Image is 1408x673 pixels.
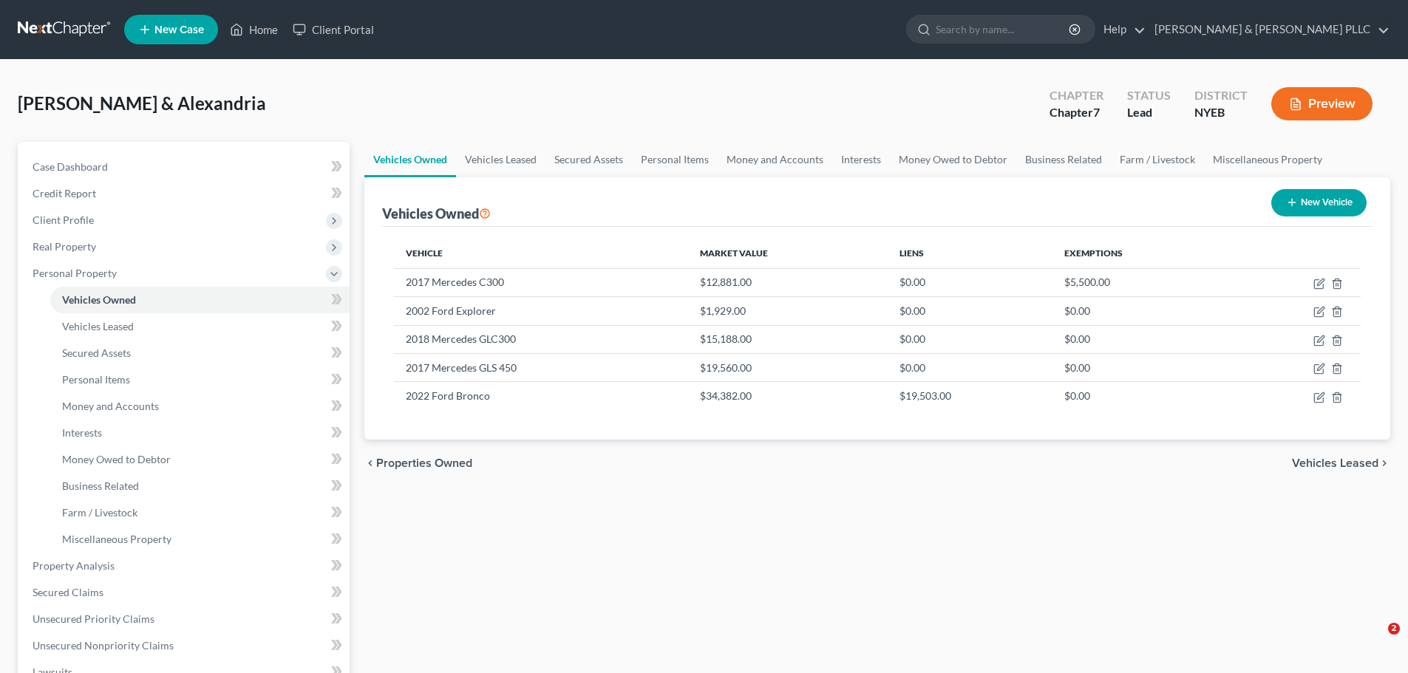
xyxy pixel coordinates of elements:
[1194,87,1248,104] div: District
[888,382,1052,410] td: $19,503.00
[394,297,687,325] td: 2002 Ford Explorer
[1111,142,1204,177] a: Farm / Livestock
[890,142,1016,177] a: Money Owed to Debtor
[1127,104,1171,121] div: Lead
[1127,87,1171,104] div: Status
[18,92,266,114] span: [PERSON_NAME] & Alexandria
[688,297,888,325] td: $1,929.00
[688,325,888,353] td: $15,188.00
[62,320,134,332] span: Vehicles Leased
[21,180,350,207] a: Credit Report
[50,499,350,526] a: Farm / Livestock
[33,267,117,279] span: Personal Property
[394,239,687,268] th: Vehicle
[62,533,171,545] span: Miscellaneous Property
[888,353,1052,381] td: $0.00
[1292,457,1378,469] span: Vehicles Leased
[50,446,350,473] a: Money Owed to Debtor
[62,453,171,465] span: Money Owed to Debtor
[62,293,136,306] span: Vehicles Owned
[285,16,381,43] a: Client Portal
[33,612,154,625] span: Unsecured Priority Claims
[33,639,174,652] span: Unsecured Nonpriority Claims
[154,24,204,35] span: New Case
[33,187,96,199] span: Credit Report
[1052,382,1231,410] td: $0.00
[1292,457,1390,469] button: Vehicles Leased chevron_right
[718,142,832,177] a: Money and Accounts
[1052,239,1231,268] th: Exemptions
[222,16,285,43] a: Home
[376,457,472,469] span: Properties Owned
[688,239,888,268] th: Market Value
[62,479,139,492] span: Business Related
[888,239,1052,268] th: Liens
[21,553,350,579] a: Property Analysis
[1271,87,1373,120] button: Preview
[1388,623,1400,635] span: 2
[1050,87,1103,104] div: Chapter
[688,268,888,296] td: $12,881.00
[1050,104,1103,121] div: Chapter
[382,205,491,222] div: Vehicles Owned
[688,382,888,410] td: $34,382.00
[1052,353,1231,381] td: $0.00
[33,213,94,226] span: Client Profile
[62,506,137,519] span: Farm / Livestock
[888,268,1052,296] td: $0.00
[832,142,890,177] a: Interests
[33,559,115,572] span: Property Analysis
[364,142,456,177] a: Vehicles Owned
[50,287,350,313] a: Vehicles Owned
[50,526,350,553] a: Miscellaneous Property
[632,142,718,177] a: Personal Items
[33,240,96,253] span: Real Property
[394,382,687,410] td: 2022 Ford Bronco
[364,457,472,469] button: chevron_left Properties Owned
[1378,457,1390,469] i: chevron_right
[1204,142,1331,177] a: Miscellaneous Property
[1358,623,1393,658] iframe: Intercom live chat
[62,426,102,439] span: Interests
[50,420,350,446] a: Interests
[1016,142,1111,177] a: Business Related
[688,353,888,381] td: $19,560.00
[394,325,687,353] td: 2018 Mercedes GLC300
[394,268,687,296] td: 2017 Mercedes C300
[50,340,350,366] a: Secured Assets
[21,579,350,606] a: Secured Claims
[1096,16,1146,43] a: Help
[1271,189,1367,216] button: New Vehicle
[50,473,350,499] a: Business Related
[1052,297,1231,325] td: $0.00
[1052,268,1231,296] td: $5,500.00
[456,142,545,177] a: Vehicles Leased
[936,16,1071,43] input: Search by name...
[1194,104,1248,121] div: NYEB
[62,373,130,386] span: Personal Items
[21,606,350,632] a: Unsecured Priority Claims
[545,142,632,177] a: Secured Assets
[1147,16,1390,43] a: [PERSON_NAME] & [PERSON_NAME] PLLC
[21,154,350,180] a: Case Dashboard
[1093,105,1100,119] span: 7
[888,297,1052,325] td: $0.00
[33,586,103,598] span: Secured Claims
[888,325,1052,353] td: $0.00
[21,632,350,659] a: Unsecured Nonpriority Claims
[33,160,108,173] span: Case Dashboard
[50,393,350,420] a: Money and Accounts
[364,457,376,469] i: chevron_left
[62,400,159,412] span: Money and Accounts
[394,353,687,381] td: 2017 Mercedes GLS 450
[50,366,350,393] a: Personal Items
[62,346,131,359] span: Secured Assets
[1052,325,1231,353] td: $0.00
[50,313,350,340] a: Vehicles Leased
